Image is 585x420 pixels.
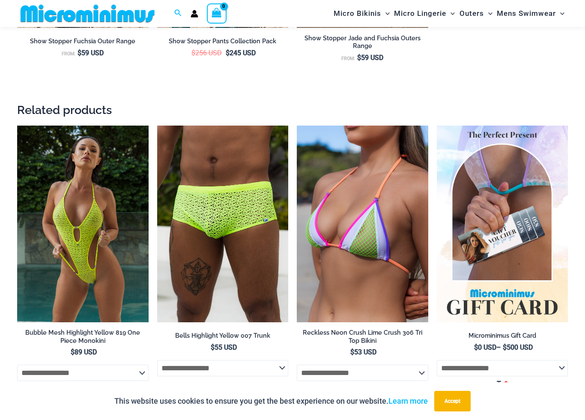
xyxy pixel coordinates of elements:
[157,126,289,323] img: Bells Highlight Yellow 007 Trunk 01
[17,102,568,117] h2: Related products
[157,332,289,340] h2: Bells Highlight Yellow 007 Trunk
[438,378,567,391] label: To
[297,34,428,50] h2: Show Stopper Jade and Fuchsia Outers Range
[297,34,428,54] a: Show Stopper Jade and Fuchsia Outers Range
[191,10,198,18] a: Account icon link
[114,395,428,408] p: This website uses cookies to ensure you get the best experience on our website.
[437,343,568,352] span: –
[495,3,567,24] a: Mens SwimwearMenu ToggleMenu Toggle
[157,332,289,343] a: Bells Highlight Yellow 007 Trunk
[330,1,568,26] nav: Site Navigation
[474,343,496,351] bdi: 0 USD
[226,49,230,57] span: $
[484,3,492,24] span: Menu Toggle
[388,396,428,405] a: Learn more
[556,3,564,24] span: Menu Toggle
[17,4,158,23] img: MM SHOP LOGO FLAT
[297,126,428,323] a: Reckless Neon Crush Lime Crush 306 Tri Top 01Reckless Neon Crush Lime Crush 306 Tri Top 296 Cheek...
[207,3,227,23] a: View Shopping Cart, empty
[334,3,381,24] span: Micro Bikinis
[71,348,75,356] span: $
[357,54,361,62] span: $
[17,329,149,345] h2: Bubble Mesh Highlight Yellow 819 One Piece Monokini
[497,3,556,24] span: Mens Swimwear
[437,332,568,340] h2: Microminimus Gift Card
[62,51,75,57] span: From:
[394,3,446,24] span: Micro Lingerie
[341,56,355,61] span: From:
[357,54,383,62] bdi: 59 USD
[211,343,215,351] span: $
[297,329,428,348] a: Reckless Neon Crush Lime Crush 306 Tri Top Bikini
[174,8,182,19] a: Search icon link
[226,49,256,57] bdi: 245 USD
[17,126,149,323] img: Bubble Mesh Highlight Yellow 819 One Piece 02
[17,329,149,348] a: Bubble Mesh Highlight Yellow 819 One Piece Monokini
[297,329,428,345] h2: Reckless Neon Crush Lime Crush 306 Tri Top Bikini
[460,3,484,24] span: Outers
[71,348,97,356] bdi: 89 USD
[17,37,149,48] a: Show Stopper Fuchsia Outer Range
[17,126,149,323] a: Bubble Mesh Highlight Yellow 819 One Piece 02Bubble Mesh Highlight Yellow 819 One Piece 06Bubble ...
[437,126,568,323] img: Featured Gift Card
[457,3,495,24] a: OutersMenu ToggleMenu Toggle
[157,37,289,48] a: Show Stopper Pants Collection Pack
[381,3,390,24] span: Menu Toggle
[157,37,289,45] h2: Show Stopper Pants Collection Pack
[474,343,478,351] span: $
[434,391,471,411] button: Accept
[331,3,392,24] a: Micro BikinisMenu ToggleMenu Toggle
[211,343,237,351] bdi: 55 USD
[157,126,289,323] a: Bells Highlight Yellow 007 Trunk 01Bells Highlight Yellow 007 Trunk 03Bells Highlight Yellow 007 ...
[350,348,376,356] bdi: 53 USD
[503,343,533,351] bdi: 500 USD
[17,37,149,45] h2: Show Stopper Fuchsia Outer Range
[503,343,507,351] span: $
[437,332,568,343] a: Microminimus Gift Card
[446,3,455,24] span: Menu Toggle
[297,126,428,323] img: Reckless Neon Crush Lime Crush 306 Tri Top 01
[504,380,507,388] abbr: Required field
[350,348,354,356] span: $
[392,3,457,24] a: Micro LingerieMenu ToggleMenu Toggle
[191,49,222,57] bdi: 256 USD
[191,49,195,57] span: $
[78,49,104,57] bdi: 59 USD
[78,49,81,57] span: $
